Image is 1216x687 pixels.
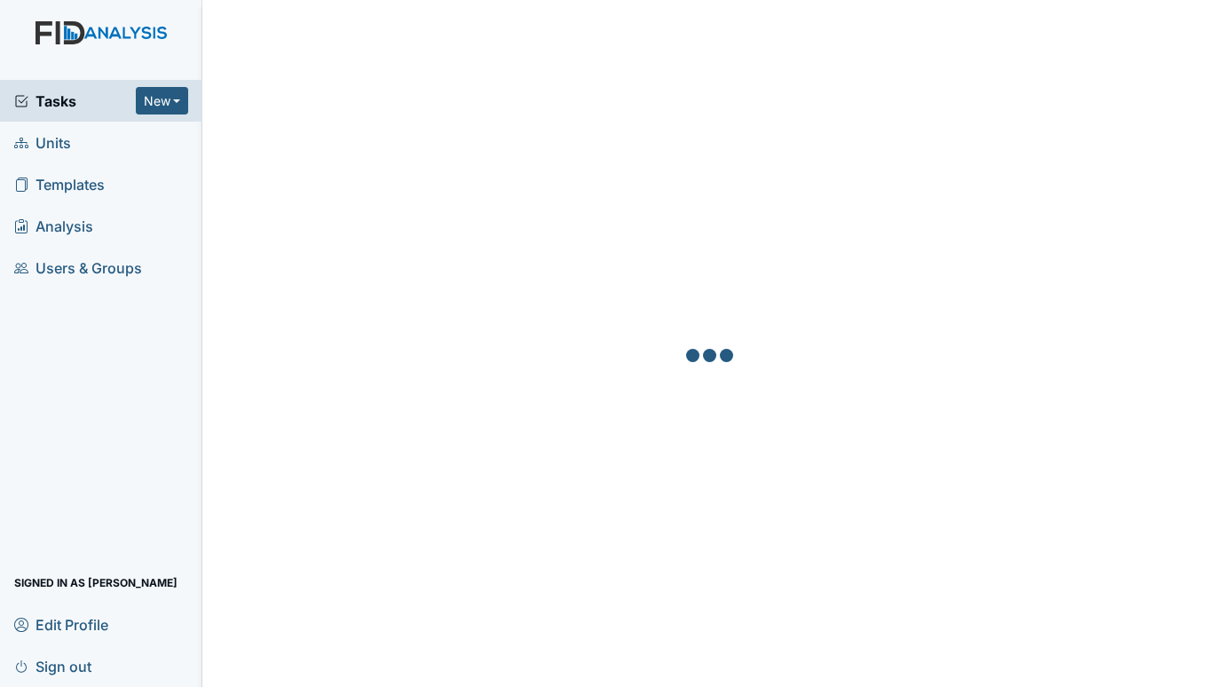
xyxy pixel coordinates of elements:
span: Edit Profile [14,611,108,638]
span: Sign out [14,652,91,680]
span: Analysis [14,212,93,240]
span: Templates [14,170,105,198]
span: Units [14,129,71,156]
button: New [136,87,189,114]
span: Users & Groups [14,254,142,281]
span: Signed in as [PERSON_NAME] [14,569,178,596]
a: Tasks [14,91,136,112]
